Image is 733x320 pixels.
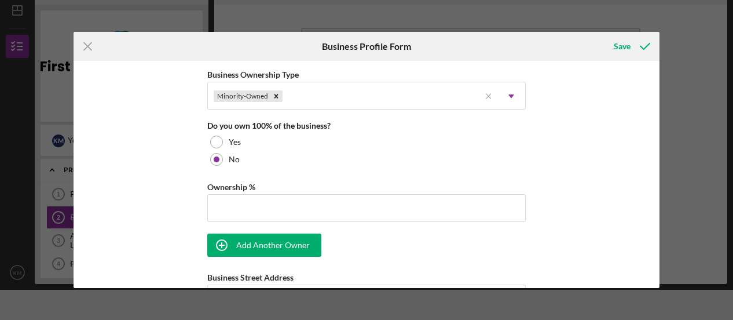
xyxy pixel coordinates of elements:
div: Minority-Owned [214,90,270,102]
label: Ownership % [207,182,255,192]
div: Do you own 100% of the business? [207,121,526,130]
button: Save [602,35,659,58]
div: Add Another Owner [236,234,310,257]
button: Add Another Owner [207,234,321,257]
label: Business Street Address [207,272,294,282]
h6: Business Profile Form [322,41,411,52]
label: Yes [229,137,241,147]
label: No [229,155,240,164]
div: Remove Minority-Owned [270,90,283,102]
div: Save [614,35,631,58]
